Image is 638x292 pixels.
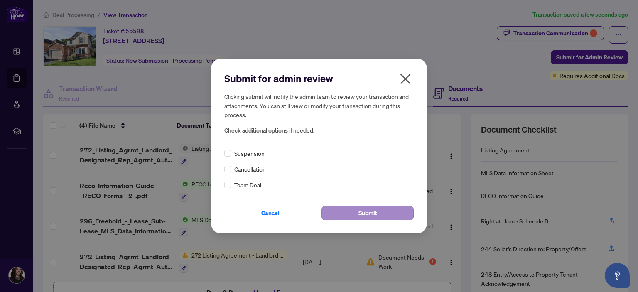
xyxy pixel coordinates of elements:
[358,206,377,220] span: Submit
[224,206,317,220] button: Cancel
[224,72,414,85] h2: Submit for admin review
[234,164,266,174] span: Cancellation
[234,180,261,189] span: Team Deal
[224,92,414,119] h5: Clicking submit will notify the admin team to review your transaction and attachments. You can st...
[605,263,630,288] button: Open asap
[399,72,412,86] span: close
[234,149,265,158] span: Suspension
[321,206,414,220] button: Submit
[224,126,414,135] span: Check additional options if needed:
[261,206,280,220] span: Cancel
